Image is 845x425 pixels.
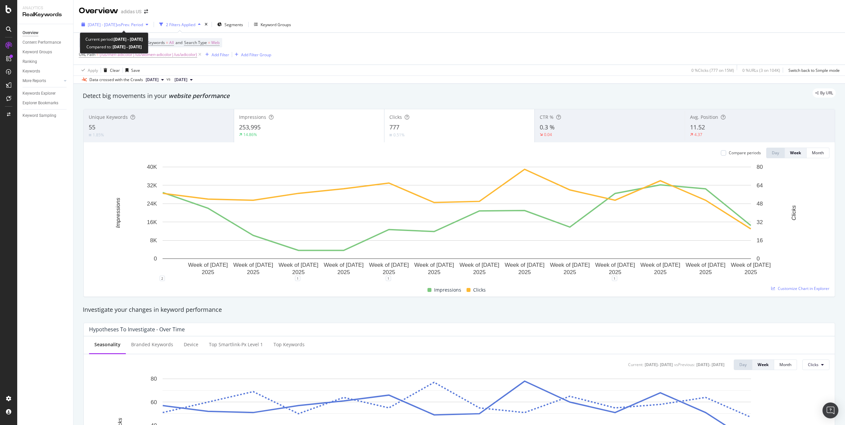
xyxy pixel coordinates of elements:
span: [DATE] - [DATE] [88,22,117,27]
span: URL Path [79,52,95,57]
button: 2 Filters Applied [157,19,203,30]
div: Current period: [85,35,143,43]
text: Impressions [115,198,121,228]
div: 1 [612,276,617,281]
div: Analytics [23,5,68,11]
div: Compare periods [729,150,761,156]
span: 55 [89,123,95,131]
a: Customize Chart in Explorer [771,286,829,291]
text: 2025 [473,269,486,275]
text: Week of [DATE] [188,262,228,268]
a: Ranking [23,58,69,65]
span: = [96,52,99,57]
div: Keywords [23,68,40,75]
a: Keyword Groups [23,49,69,56]
div: 1 [386,276,391,281]
div: times [203,21,209,28]
div: 4.37 [694,132,702,137]
span: Clicks [808,362,819,367]
span: vs [167,76,172,82]
div: arrow-right-arrow-left [144,9,148,14]
span: 11.52 [690,123,705,131]
img: Equal [389,134,392,136]
div: Switch back to Simple mode [788,68,840,73]
a: Explorer Bookmarks [23,100,69,107]
span: Segments [224,22,243,27]
span: Customize Chart in Explorer [778,286,829,291]
button: Week [752,359,774,370]
div: Overview [23,29,38,36]
div: RealKeywords [23,11,68,19]
text: 2025 [564,269,576,275]
button: Segments [215,19,246,30]
svg: A chart. [89,164,824,278]
div: Data crossed with the Crawls [89,77,143,83]
text: 32 [757,219,763,225]
text: Week of [DATE] [640,262,680,268]
text: Week of [DATE] [505,262,544,268]
div: 14.86% [243,132,257,137]
text: 2025 [247,269,260,275]
button: Add Filter [203,51,229,59]
span: Impressions [434,286,461,294]
text: 8K [150,237,157,244]
text: 16 [757,237,763,244]
div: Apply [88,68,98,73]
div: [DATE] - [DATE] [645,362,673,367]
a: Overview [23,29,69,36]
div: Seasonality [94,341,121,348]
span: = [166,40,168,45]
button: [DATE] [172,76,195,84]
text: Clicks [791,205,797,220]
span: and [175,40,182,45]
text: Week of [DATE] [731,262,770,268]
div: vs Previous : [674,362,695,367]
span: All [169,38,174,47]
span: Keywords [147,40,165,45]
button: Keyword Groups [251,19,294,30]
div: 1 [295,276,300,281]
text: 80 [151,376,157,382]
button: [DATE] - [DATE]vsPrev. Period [79,19,151,30]
span: (/us/men-adicolor|/us/women-adicolor|/us/adicolor) [100,50,197,59]
button: Month [807,148,829,158]
text: 2025 [519,269,531,275]
span: CTR % [540,114,554,120]
a: Keyword Sampling [23,112,69,119]
img: Equal [89,134,91,136]
span: Clicks [473,286,486,294]
text: Week of [DATE] [324,262,364,268]
text: Week of [DATE] [414,262,454,268]
text: Week of [DATE] [278,262,318,268]
span: 0.3 % [540,123,555,131]
div: Add Filter Group [241,52,271,58]
div: Device [184,341,198,348]
div: Open Intercom Messenger [822,402,838,418]
div: Investigate your changes in keyword performance [83,306,836,314]
a: Content Performance [23,39,69,46]
div: Content Performance [23,39,61,46]
div: Overview [79,5,118,17]
button: Switch back to Simple mode [786,65,840,75]
text: 2025 [202,269,214,275]
span: Avg. Position [690,114,718,120]
div: Keyword Sampling [23,112,56,119]
div: 0.51% [393,132,405,138]
text: 48 [757,201,763,207]
a: Keywords Explorer [23,90,69,97]
div: Clear [110,68,120,73]
div: 0 % Clicks ( 777 on 15M ) [691,68,734,73]
div: Week [790,150,801,156]
div: Top Keywords [273,341,305,348]
text: 2025 [699,269,712,275]
button: Add Filter Group [232,51,271,59]
div: Current: [628,362,643,367]
div: Month [812,150,824,156]
span: 253,995 [239,123,261,131]
div: 1.85% [93,132,104,138]
div: Day [739,362,747,367]
div: 2 Filters Applied [166,22,195,27]
div: Week [758,362,769,367]
button: [DATE] [143,76,167,84]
